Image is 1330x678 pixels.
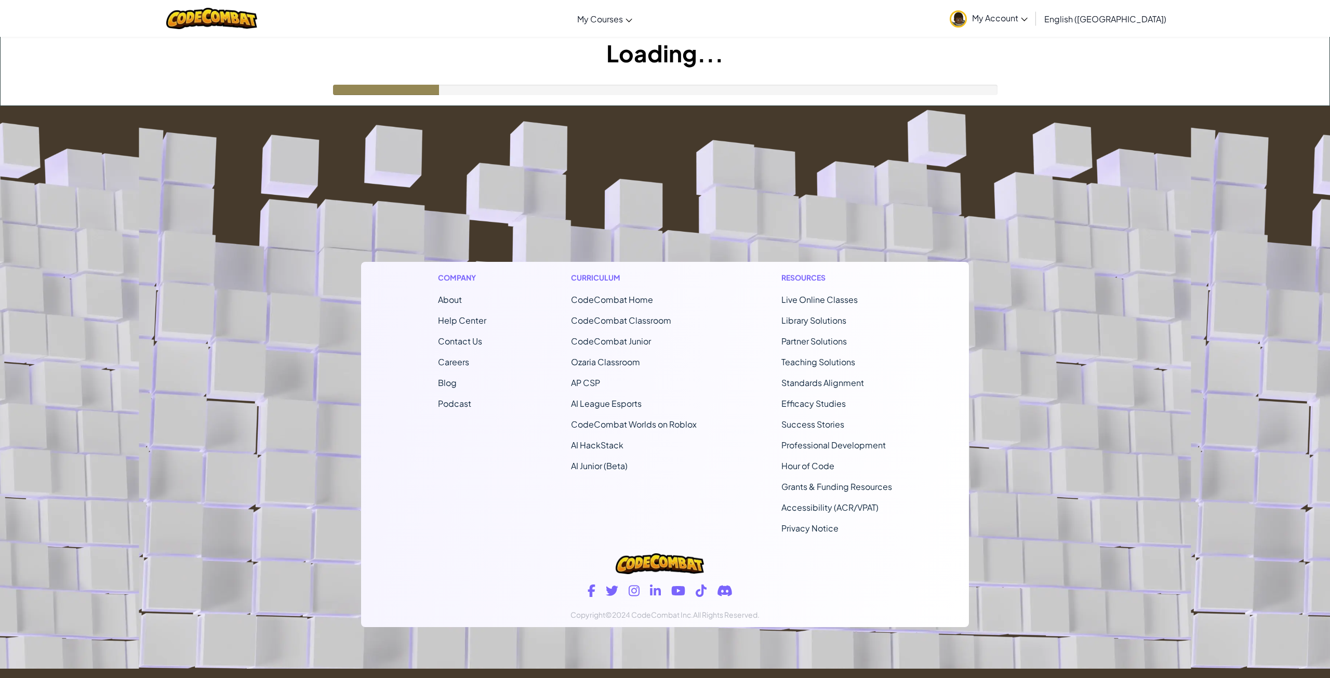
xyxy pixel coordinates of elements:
img: avatar [950,10,967,28]
img: CodeCombat logo [166,8,257,29]
a: Accessibility (ACR/VPAT) [781,502,879,513]
span: My Account [972,12,1028,23]
a: AP CSP [571,377,600,388]
a: Professional Development [781,440,886,450]
a: Live Online Classes [781,294,858,305]
a: Ozaria Classroom [571,356,640,367]
a: My Account [945,2,1033,35]
a: Teaching Solutions [781,356,855,367]
a: English ([GEOGRAPHIC_DATA]) [1039,5,1172,33]
a: CodeCombat Junior [571,336,651,347]
a: Podcast [438,398,471,409]
a: My Courses [572,5,637,33]
a: Library Solutions [781,315,846,326]
a: Hour of Code [781,460,834,471]
span: All Rights Reserved. [693,610,760,619]
span: Copyright [570,610,605,619]
a: Careers [438,356,469,367]
a: Partner Solutions [781,336,847,347]
a: Efficacy Studies [781,398,846,409]
h1: Resources [781,272,892,283]
a: AI HackStack [571,440,623,450]
a: CodeCombat Worlds on Roblox [571,419,697,430]
a: AI League Esports [571,398,642,409]
a: CodeCombat Classroom [571,315,671,326]
h1: Company [438,272,486,283]
h1: Loading... [1,37,1329,69]
h1: Curriculum [571,272,697,283]
span: My Courses [577,14,623,24]
a: Grants & Funding Resources [781,481,892,492]
a: Privacy Notice [781,523,839,534]
a: Blog [438,377,457,388]
a: Standards Alignment [781,377,864,388]
a: AI Junior (Beta) [571,460,628,471]
span: English ([GEOGRAPHIC_DATA]) [1044,14,1166,24]
span: ©2024 CodeCombat Inc. [605,610,693,619]
a: Help Center [438,315,486,326]
span: Contact Us [438,336,482,347]
span: CodeCombat Home [571,294,653,305]
img: CodeCombat logo [616,553,704,574]
a: About [438,294,462,305]
a: Success Stories [781,419,844,430]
